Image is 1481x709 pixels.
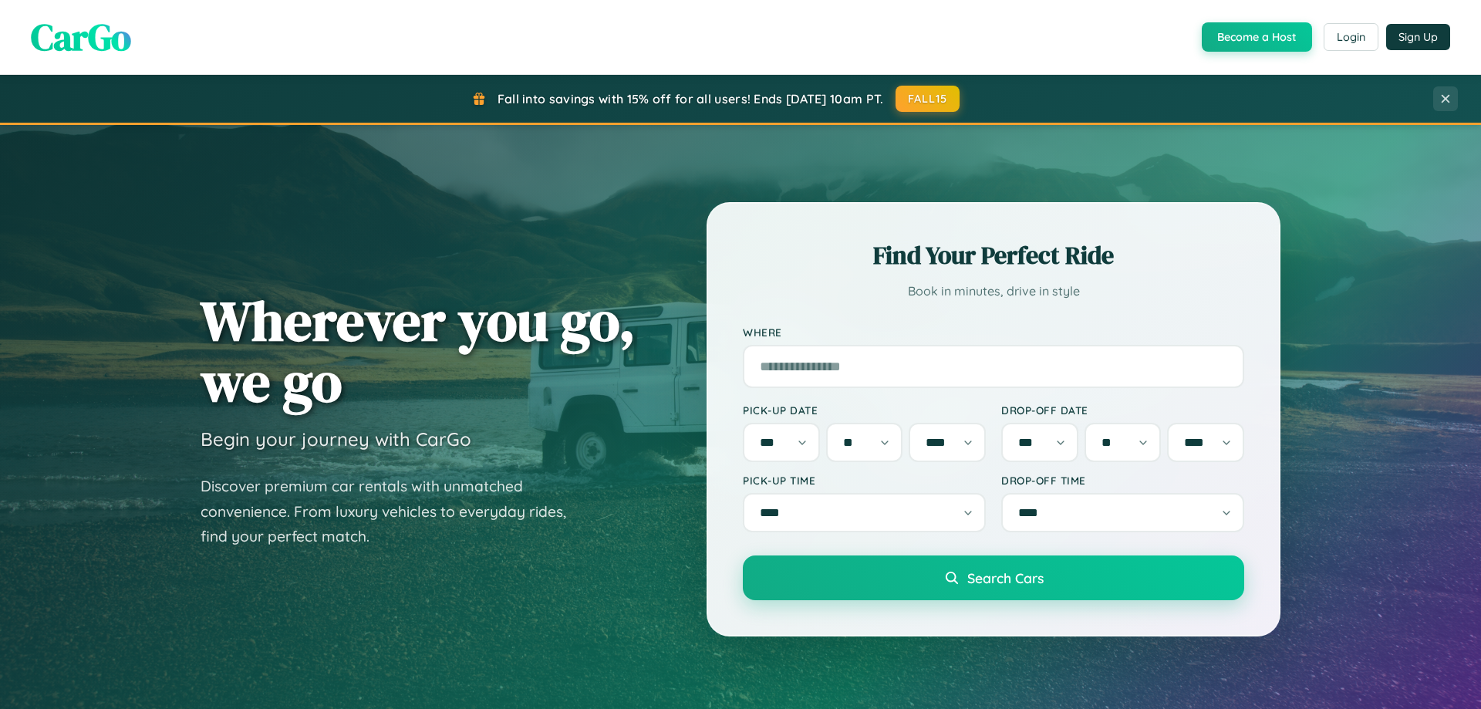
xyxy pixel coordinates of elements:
button: Login [1324,23,1378,51]
label: Drop-off Time [1001,474,1244,487]
h2: Find Your Perfect Ride [743,238,1244,272]
button: Become a Host [1202,22,1312,52]
label: Pick-up Date [743,403,986,417]
h1: Wherever you go, we go [201,290,636,412]
p: Discover premium car rentals with unmatched convenience. From luxury vehicles to everyday rides, ... [201,474,586,549]
h3: Begin your journey with CarGo [201,427,471,451]
span: Search Cars [967,569,1044,586]
button: Sign Up [1386,24,1450,50]
p: Book in minutes, drive in style [743,280,1244,302]
span: CarGo [31,12,131,62]
label: Drop-off Date [1001,403,1244,417]
button: FALL15 [896,86,960,112]
label: Where [743,326,1244,339]
label: Pick-up Time [743,474,986,487]
span: Fall into savings with 15% off for all users! Ends [DATE] 10am PT. [498,91,884,106]
button: Search Cars [743,555,1244,600]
